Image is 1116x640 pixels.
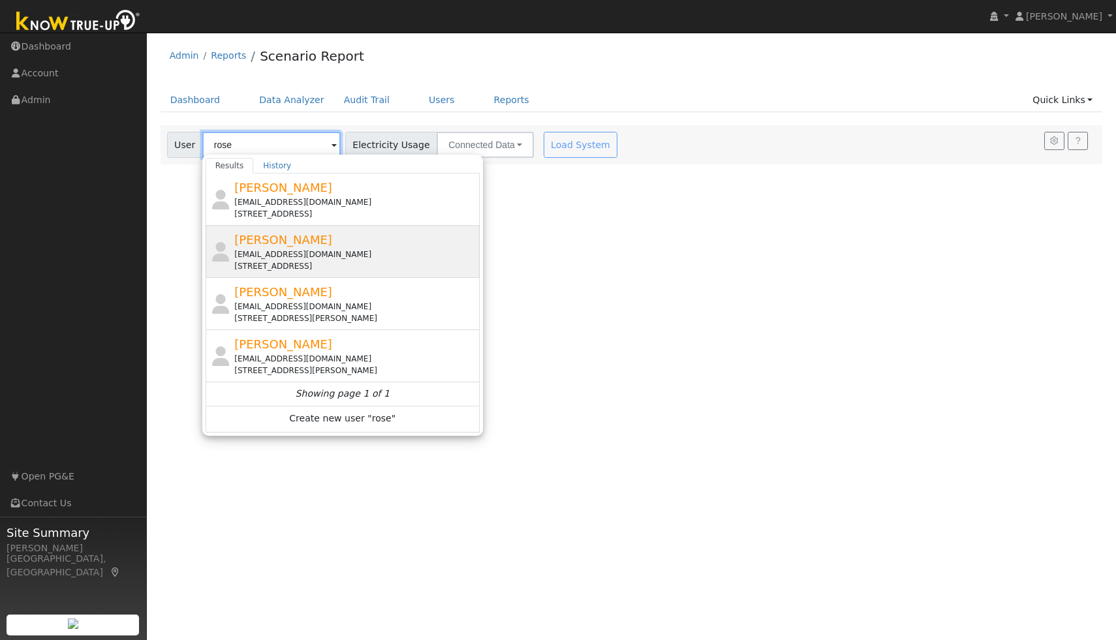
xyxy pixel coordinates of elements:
[437,132,534,158] button: Connected Data
[334,88,399,112] a: Audit Trail
[1026,11,1102,22] span: [PERSON_NAME]
[110,567,121,577] a: Map
[1068,132,1088,150] a: Help Link
[234,312,476,324] div: [STREET_ADDRESS][PERSON_NAME]
[253,158,301,174] a: History
[206,158,254,174] a: Results
[1023,88,1102,112] a: Quick Links
[234,260,476,272] div: [STREET_ADDRESS]
[234,365,476,376] div: [STREET_ADDRESS][PERSON_NAME]
[234,301,476,312] div: [EMAIL_ADDRESS][DOMAIN_NAME]
[170,50,199,61] a: Admin
[7,552,140,579] div: [GEOGRAPHIC_DATA], [GEOGRAPHIC_DATA]
[10,7,147,37] img: Know True-Up
[234,337,332,351] span: [PERSON_NAME]
[234,233,332,247] span: [PERSON_NAME]
[1044,132,1064,150] button: Settings
[7,524,140,541] span: Site Summary
[249,88,334,112] a: Data Analyzer
[202,132,341,158] input: Select a User
[260,48,364,64] a: Scenario Report
[234,353,476,365] div: [EMAIL_ADDRESS][DOMAIN_NAME]
[161,88,230,112] a: Dashboard
[296,387,390,401] i: Showing page 1 of 1
[234,196,476,208] div: [EMAIL_ADDRESS][DOMAIN_NAME]
[7,541,140,555] div: [PERSON_NAME]
[234,285,332,299] span: [PERSON_NAME]
[289,412,395,427] span: Create new user "rose"
[419,88,465,112] a: Users
[68,618,78,629] img: retrieve
[345,132,437,158] span: Electricity Usage
[484,88,539,112] a: Reports
[234,249,476,260] div: [EMAIL_ADDRESS][DOMAIN_NAME]
[234,181,332,194] span: [PERSON_NAME]
[167,132,203,158] span: User
[211,50,246,61] a: Reports
[234,208,476,220] div: [STREET_ADDRESS]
